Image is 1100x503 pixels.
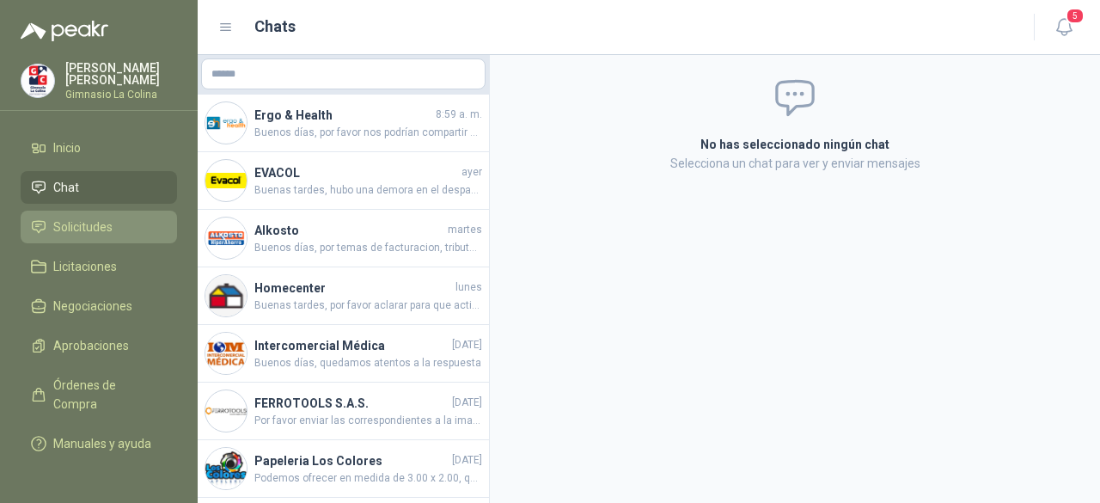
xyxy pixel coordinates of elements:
[198,325,489,383] a: Company LogoIntercomercial Médica[DATE]Buenos días, quedamos atentos a la respuesta
[254,451,449,470] h4: Papeleria Los Colores
[436,107,482,123] span: 8:59 a. m.
[21,427,177,460] a: Manuales y ayuda
[254,413,482,429] span: Por favor enviar las correspondientes a la imagen WhatsApp Image [DATE] 1.03.20 PM.jpeg
[455,279,482,296] span: lunes
[254,355,482,371] span: Buenos días, quedamos atentos a la respuesta
[254,298,482,314] span: Buenas tardes, por favor aclarar para que actividad necesitan este carro
[254,106,432,125] h4: Ergo & Health
[510,135,1079,154] h2: No has seleccionado ningún chat
[53,336,129,355] span: Aprobaciones
[448,222,482,238] span: martes
[53,297,132,316] span: Negociaciones
[205,102,247,144] img: Company Logo
[254,394,449,413] h4: FERROTOOLS S.A.S.
[198,267,489,325] a: Company LogoHomecenterlunesBuenas tardes, por favor aclarar para que actividad necesitan este carro
[1048,12,1079,43] button: 5
[21,211,177,243] a: Solicitudes
[21,64,54,97] img: Company Logo
[53,178,79,197] span: Chat
[254,221,444,240] h4: Alkosto
[1066,8,1085,24] span: 5
[510,154,1079,173] p: Selecciona un chat para ver y enviar mensajes
[198,95,489,152] a: Company LogoErgo & Health8:59 a. m.Buenos días, por favor nos podrían compartir estatura y peso d...
[21,132,177,164] a: Inicio
[205,333,247,374] img: Company Logo
[21,21,108,41] img: Logo peakr
[254,182,482,199] span: Buenas tardes, hubo una demora en el despacho, estarían llegando entre [DATE] y el [DATE]. Guía S...
[205,448,247,489] img: Company Logo
[254,125,482,141] span: Buenos días, por favor nos podrían compartir estatura y peso del paciente.
[65,62,177,86] p: [PERSON_NAME] [PERSON_NAME]
[198,440,489,498] a: Company LogoPapeleria Los Colores[DATE]Podemos ofrecer en medida de 3.00 x 2.00, quedamos atentos...
[198,383,489,440] a: Company LogoFERROTOOLS S.A.S.[DATE]Por favor enviar las correspondientes a la imagen WhatsApp Ima...
[53,434,151,453] span: Manuales y ayuda
[452,395,482,411] span: [DATE]
[65,89,177,100] p: Gimnasio La Colina
[205,218,247,259] img: Company Logo
[205,390,247,432] img: Company Logo
[198,210,489,267] a: Company LogoAlkostomartesBuenos días, por temas de facturacion, tributacion, y credito 30 dias, e...
[21,250,177,283] a: Licitaciones
[461,164,482,181] span: ayer
[198,152,489,210] a: Company LogoEVACOLayerBuenas tardes, hubo una demora en el despacho, estarían llegando entre [DAT...
[254,15,296,39] h1: Chats
[53,138,81,157] span: Inicio
[254,279,452,298] h4: Homecenter
[205,160,247,201] img: Company Logo
[452,452,482,469] span: [DATE]
[53,376,161,414] span: Órdenes de Compra
[53,257,117,276] span: Licitaciones
[254,336,449,355] h4: Intercomercial Médica
[21,329,177,362] a: Aprobaciones
[21,290,177,322] a: Negociaciones
[254,240,482,256] span: Buenos días, por temas de facturacion, tributacion, y credito 30 dias, el precio debe tener consi...
[53,218,113,236] span: Solicitudes
[21,369,177,420] a: Órdenes de Compra
[452,337,482,353] span: [DATE]
[254,163,458,182] h4: EVACOL
[205,275,247,316] img: Company Logo
[254,470,482,487] span: Podemos ofrecer en medida de 3.00 x 2.00, quedamos atentos para cargar precio
[21,171,177,204] a: Chat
